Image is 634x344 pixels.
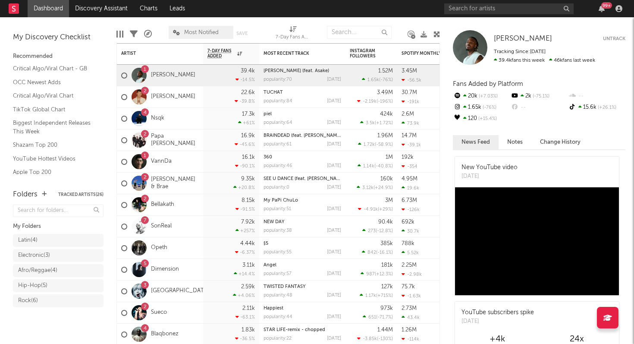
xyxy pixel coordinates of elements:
[453,113,510,124] div: 120
[364,142,375,147] span: 1.72k
[264,120,292,125] div: popularity: 64
[380,241,393,246] div: 385k
[377,327,393,333] div: 1.44M
[380,176,393,182] div: 160k
[531,94,549,99] span: -75.1 %
[376,164,392,169] span: -40.8 %
[264,155,272,160] a: 360
[376,142,392,147] span: -58.9 %
[264,220,341,224] div: NEW DAY
[18,265,57,276] div: Afro/Reggae ( 4 )
[402,68,417,74] div: 3.45M
[240,241,255,246] div: 4.44k
[568,91,625,102] div: --
[402,262,417,268] div: 2.25M
[264,220,284,224] a: NEW DAY
[151,158,172,165] a: VannDa
[368,229,376,234] span: 273
[233,293,255,298] div: +4.06 %
[327,99,341,104] div: [DATE]
[402,284,415,290] div: 75.7k
[241,68,255,74] div: 39.4k
[402,155,414,160] div: 192k
[360,293,393,298] div: ( )
[402,228,419,234] div: 30.7k
[377,250,392,255] span: -16.1 %
[327,120,341,125] div: [DATE]
[13,154,95,164] a: YouTube Hottest Videos
[235,98,255,104] div: -39.8 %
[151,331,179,338] a: Blaqbonez
[13,167,95,177] a: Apple Top 200
[461,308,534,317] div: YouTube subscribers spike
[264,198,298,203] a: My PaPi ChuLo
[327,336,341,341] div: [DATE]
[235,206,255,212] div: -91.5 %
[453,135,499,149] button: News Feed
[264,112,341,117] div: piel
[264,336,292,341] div: popularity: 22
[264,228,292,233] div: popularity: 38
[453,81,523,87] span: Fans Added by Platform
[130,22,138,47] div: Filters
[151,93,195,101] a: [PERSON_NAME]
[358,163,393,169] div: ( )
[402,293,421,299] div: -1.63k
[241,133,255,139] div: 16.9k
[381,284,393,290] div: 127k
[603,35,625,43] button: Untrack
[151,201,174,208] a: Bellakath
[233,185,255,190] div: +20.8 %
[18,281,47,291] div: Hip-Hop ( 5 )
[264,51,328,56] div: Most Recent Track
[235,77,255,82] div: -14.5 %
[264,177,341,181] div: SEE U DANCE (feat. Rebecca Black)
[58,193,104,197] button: Tracked Artists(26)
[276,22,310,47] div: 7-Day Fans Added (7-Day Fans Added)
[494,35,552,42] span: [PERSON_NAME]
[327,207,341,211] div: [DATE]
[264,69,341,73] div: Che Che (feat. Asake)
[264,133,342,138] a: BRAINDEAD (feat. [PERSON_NAME])
[378,337,392,341] span: -130 %
[13,249,104,262] a: Electronic(3)
[151,266,179,273] a: Dimension
[350,48,380,59] div: Instagram Followers
[235,142,255,147] div: -45.6 %
[264,306,283,311] a: Happiest
[13,118,95,136] a: Biggest Independent Releases This Week
[264,142,292,147] div: popularity: 61
[361,271,393,277] div: ( )
[151,287,209,295] a: [GEOGRAPHIC_DATA]
[402,271,422,277] div: -2.98k
[381,262,393,268] div: 181k
[380,111,393,117] div: 424k
[461,172,518,181] div: [DATE]
[207,48,235,59] span: 7-Day Fans Added
[234,271,255,277] div: +14.4 %
[494,58,595,63] span: 46k fans last week
[362,249,393,255] div: ( )
[377,294,392,298] span: +715 %
[264,250,292,255] div: popularity: 55
[364,207,378,212] span: -4.91k
[402,133,417,139] div: 14.7M
[376,272,392,277] span: +12.3 %
[13,140,95,150] a: Shazam Top 200
[380,306,393,311] div: 973k
[477,117,497,121] span: +15.4 %
[367,250,376,255] span: 842
[510,102,568,113] div: --
[402,51,466,56] div: Spotify Monthly Listeners
[18,296,38,306] div: Rock ( 6 )
[375,186,392,190] span: +24.9 %
[494,58,545,63] span: 39.4k fans this week
[327,271,341,276] div: [DATE]
[241,284,255,290] div: 2.59k
[327,228,341,233] div: [DATE]
[13,78,95,87] a: OCC Newest Adds
[477,94,498,99] span: +7.03 %
[365,294,376,298] span: 1.17k
[327,293,341,298] div: [DATE]
[402,120,419,126] div: 73.9k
